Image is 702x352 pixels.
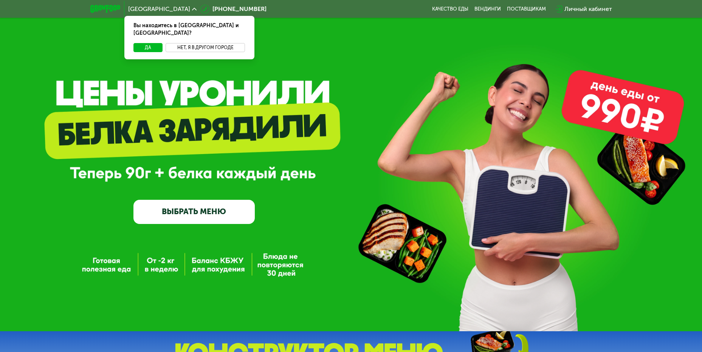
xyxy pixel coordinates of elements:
[474,6,501,12] a: Вендинги
[133,200,255,224] a: ВЫБРАТЬ МЕНЮ
[128,6,190,12] span: [GEOGRAPHIC_DATA]
[133,43,163,52] button: Да
[432,6,468,12] a: Качество еды
[507,6,546,12] div: поставщикам
[564,5,612,14] div: Личный кабинет
[166,43,245,52] button: Нет, я в другом городе
[200,5,267,14] a: [PHONE_NUMBER]
[124,16,254,43] div: Вы находитесь в [GEOGRAPHIC_DATA] и [GEOGRAPHIC_DATA]?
